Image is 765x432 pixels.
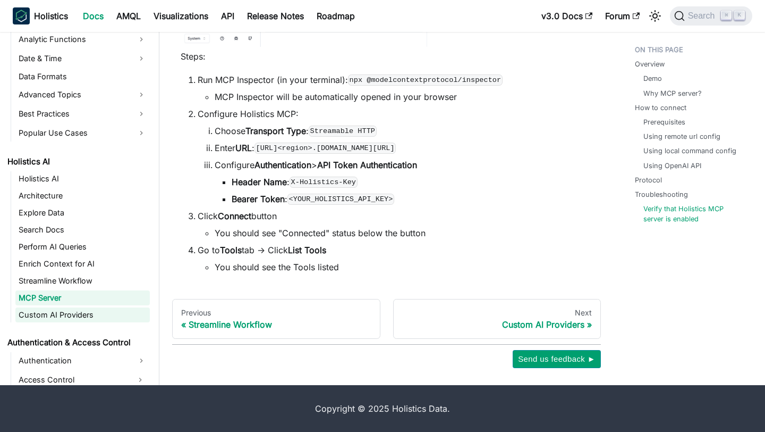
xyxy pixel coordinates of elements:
button: Expand sidebar category 'Access Control' [131,371,150,388]
a: PreviousStreamline Workflow [172,299,380,339]
strong: API Token Authentication [317,160,417,170]
a: Roadmap [310,7,361,24]
a: Docs [76,7,110,24]
div: Streamline Workflow [181,319,371,330]
a: Best Practices [15,105,150,122]
strong: List Tools [288,245,326,255]
a: API [215,7,241,24]
li: Go to tab -> Click [198,244,592,273]
a: Using remote url config [643,131,720,142]
button: Search (Command+K) [670,6,752,26]
a: MCP Server [15,290,150,305]
a: Custom AI Providers [15,308,150,322]
a: Analytic Functions [15,31,150,48]
a: Verify that Holistics MCP server is enabled [643,204,744,224]
button: Send us feedback ► [513,350,601,368]
li: You should see "Connected" status below the button [215,227,592,239]
a: Forum [599,7,646,24]
code: [URL]<region>.[DOMAIN_NAME][URL] [254,143,396,153]
button: Switch between dark and light mode (currently light mode) [647,7,664,24]
code: npx @modelcontextprotocol/inspector [348,74,503,85]
code: Streamable HTTP [309,126,377,136]
a: Why MCP server? [643,88,702,98]
li: : [232,176,592,188]
a: NextCustom AI Providers [393,299,601,339]
a: Popular Use Cases [15,124,150,142]
li: Configure > [215,159,592,205]
div: Next [402,308,592,318]
strong: URL [235,143,252,153]
a: Access Control [15,371,131,388]
strong: Tools [220,245,242,255]
strong: Connect [218,211,251,221]
a: Enrich Context for AI [15,256,150,271]
div: Previous [181,308,371,318]
code: <YOUR_HOLISTICS_API_KEY> [287,194,394,204]
nav: Docs pages [172,299,601,339]
a: v3.0 Docs [535,7,599,24]
strong: Authentication [254,160,311,170]
li: Click button [198,210,592,239]
a: Authentication & Access Control [4,335,150,350]
kbd: ⌘ [721,11,732,20]
strong: Bearer Token [232,194,285,204]
a: AMQL [110,7,147,24]
a: Holistics AI [4,154,150,169]
a: Explore Data [15,205,150,220]
a: Search Docs [15,222,150,237]
a: Prerequisites [643,117,685,127]
a: Demo [643,73,662,84]
span: Send us feedback ► [518,352,596,366]
a: How to connect [635,103,686,113]
a: Overview [635,59,665,69]
a: Troubleshooting [635,189,688,200]
li: : [232,193,592,205]
li: Run MCP Inspector (in your terminal): [198,73,592,103]
a: Perform AI Queries [15,239,150,254]
kbd: K [734,11,745,20]
a: Release Notes [241,7,310,24]
strong: Transport Type [245,126,306,136]
div: Custom AI Providers [402,319,592,330]
li: MCP Inspector will be automatically opened in your browser [215,90,592,103]
a: Protocol [635,175,662,185]
a: HolisticsHolistics [13,7,68,24]
p: Steps: [181,50,592,63]
a: Data Formats [15,69,150,84]
img: Holistics [13,7,30,24]
span: Search [685,11,721,21]
a: Advanced Topics [15,86,150,103]
li: Enter : [215,142,592,154]
a: Authentication [15,352,150,369]
a: Architecture [15,188,150,203]
li: Choose : [215,124,592,137]
a: Using OpenAI API [643,161,701,171]
a: Holistics AI [15,171,150,186]
li: You should see the Tools listed [215,261,592,273]
div: Copyright © 2025 Holistics Data. [45,402,720,415]
code: X-Holistics-Key [290,177,358,187]
li: Configure Holistics MCP: [198,107,592,205]
a: Visualizations [147,7,215,24]
a: Date & Time [15,50,150,67]
a: Streamline Workflow [15,273,150,288]
strong: Header Name [232,177,287,187]
a: Using local command config [643,146,736,156]
b: Holistics [34,10,68,22]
